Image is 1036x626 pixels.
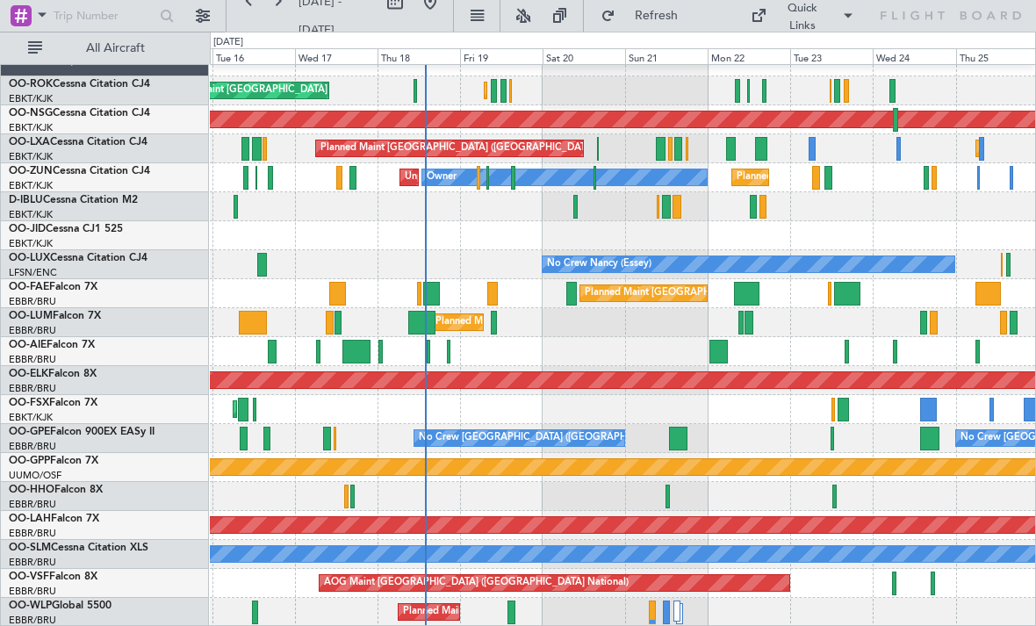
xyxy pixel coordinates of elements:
[9,137,50,148] span: OO-LXA
[9,456,98,466] a: OO-GPPFalcon 7X
[160,77,436,104] div: Planned Maint [GEOGRAPHIC_DATA] ([GEOGRAPHIC_DATA])
[403,599,494,625] div: Planned Maint Liege
[625,48,708,64] div: Sun 21
[9,79,53,90] span: OO-ROK
[9,311,101,321] a: OO-LUMFalcon 7X
[9,253,50,263] span: OO-LUX
[9,369,97,379] a: OO-ELKFalcon 8X
[9,224,123,234] a: OO-JIDCessna CJ1 525
[9,427,50,437] span: OO-GPE
[9,311,53,321] span: OO-LUM
[9,427,155,437] a: OO-GPEFalcon 900EX EASy II
[9,92,53,105] a: EBKT/KJK
[9,108,150,119] a: OO-NSGCessna Citation CJ4
[9,237,53,250] a: EBKT/KJK
[9,398,49,408] span: OO-FSX
[9,601,52,611] span: OO-WLP
[212,48,295,64] div: Tue 16
[9,137,147,148] a: OO-LXACessna Citation CJ4
[547,251,651,277] div: No Crew Nancy (Essey)
[9,411,53,424] a: EBKT/KJK
[213,35,243,50] div: [DATE]
[9,353,56,366] a: EBBR/BRU
[9,514,99,524] a: OO-LAHFalcon 7X
[9,166,150,176] a: OO-ZUNCessna Citation CJ4
[9,295,56,308] a: EBBR/BRU
[9,266,57,279] a: LFSN/ENC
[9,195,138,205] a: D-IBLUCessna Citation M2
[708,48,790,64] div: Mon 22
[320,135,597,162] div: Planned Maint [GEOGRAPHIC_DATA] ([GEOGRAPHIC_DATA])
[9,601,112,611] a: OO-WLPGlobal 5500
[9,572,97,582] a: OO-VSFFalcon 8X
[9,282,49,292] span: OO-FAE
[9,166,53,176] span: OO-ZUN
[460,48,543,64] div: Fri 19
[46,42,185,54] span: All Aircraft
[737,164,941,191] div: Planned Maint Kortrijk-[GEOGRAPHIC_DATA]
[9,527,56,540] a: EBBR/BRU
[9,543,148,553] a: OO-SLMCessna Citation XLS
[9,108,53,119] span: OO-NSG
[9,585,56,598] a: EBBR/BRU
[54,3,155,29] input: Trip Number
[295,48,378,64] div: Wed 17
[19,34,191,62] button: All Aircraft
[9,514,51,524] span: OO-LAH
[9,150,53,163] a: EBKT/KJK
[9,556,56,569] a: EBBR/BRU
[419,425,713,451] div: No Crew [GEOGRAPHIC_DATA] ([GEOGRAPHIC_DATA] National)
[790,48,873,64] div: Tue 23
[9,253,147,263] a: OO-LUXCessna Citation CJ4
[9,485,54,495] span: OO-HHO
[378,48,460,64] div: Thu 18
[9,224,46,234] span: OO-JID
[405,164,688,191] div: Unplanned Maint [GEOGRAPHIC_DATA]-[GEOGRAPHIC_DATA]
[427,164,457,191] div: Owner
[619,10,693,22] span: Refresh
[9,485,103,495] a: OO-HHOFalcon 8X
[9,79,150,90] a: OO-ROKCessna Citation CJ4
[585,280,903,306] div: Planned Maint [GEOGRAPHIC_DATA] ([GEOGRAPHIC_DATA] National)
[9,369,48,379] span: OO-ELK
[9,398,97,408] a: OO-FSXFalcon 7X
[593,2,698,30] button: Refresh
[9,179,53,192] a: EBKT/KJK
[9,498,56,511] a: EBBR/BRU
[9,208,53,221] a: EBKT/KJK
[9,543,51,553] span: OO-SLM
[9,121,53,134] a: EBKT/KJK
[873,48,955,64] div: Wed 24
[9,456,50,466] span: OO-GPP
[543,48,625,64] div: Sat 20
[9,282,97,292] a: OO-FAEFalcon 7X
[9,440,56,453] a: EBBR/BRU
[9,382,56,395] a: EBBR/BRU
[9,340,95,350] a: OO-AIEFalcon 7X
[9,340,47,350] span: OO-AIE
[324,570,629,596] div: AOG Maint [GEOGRAPHIC_DATA] ([GEOGRAPHIC_DATA] National)
[9,469,61,482] a: UUMO/OSF
[742,2,863,30] button: Quick Links
[9,195,43,205] span: D-IBLU
[9,572,49,582] span: OO-VSF
[9,324,56,337] a: EBBR/BRU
